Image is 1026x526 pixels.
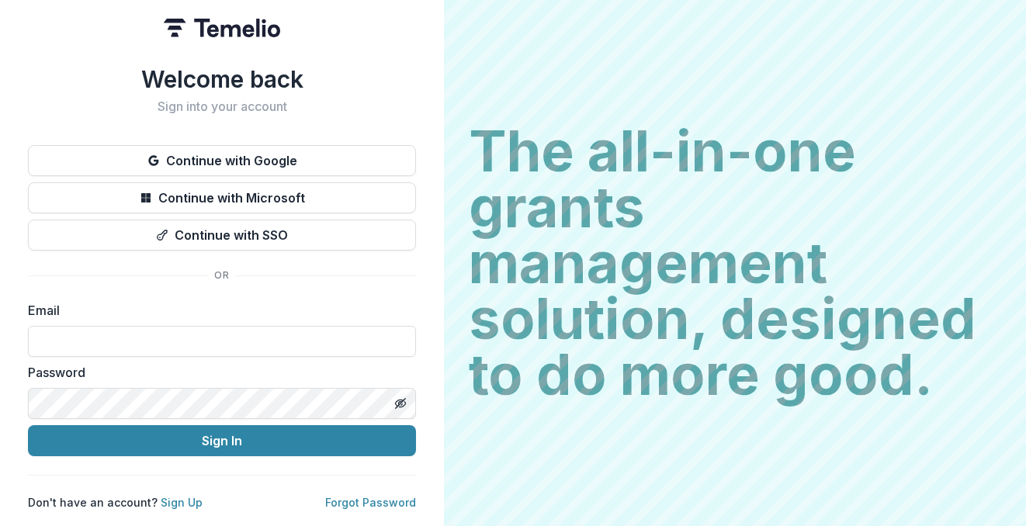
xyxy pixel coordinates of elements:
[28,425,416,456] button: Sign In
[388,391,413,416] button: Toggle password visibility
[164,19,280,37] img: Temelio
[28,99,416,114] h2: Sign into your account
[28,494,203,510] p: Don't have an account?
[28,145,416,176] button: Continue with Google
[28,65,416,93] h1: Welcome back
[325,496,416,509] a: Forgot Password
[161,496,203,509] a: Sign Up
[28,182,416,213] button: Continue with Microsoft
[28,301,407,320] label: Email
[28,363,407,382] label: Password
[28,220,416,251] button: Continue with SSO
